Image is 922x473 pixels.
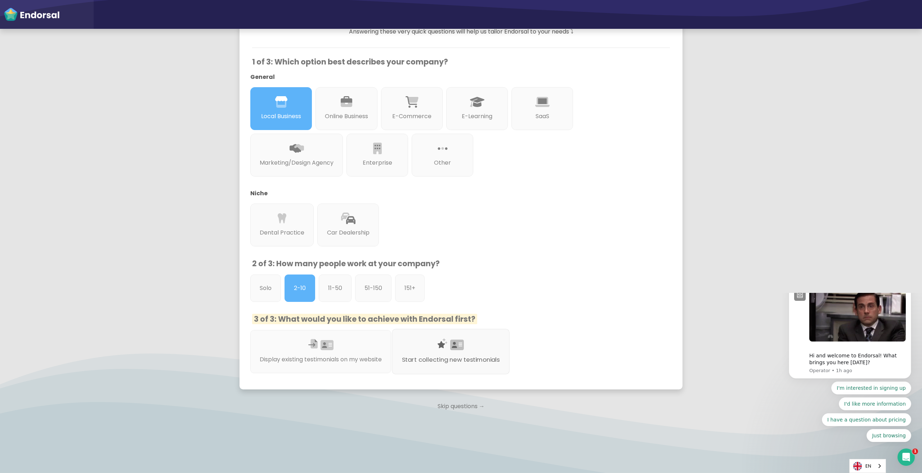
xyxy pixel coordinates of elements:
[327,228,370,237] p: Car Dealership
[390,112,433,121] p: E-Commerce
[778,293,922,446] iframe: Intercom notifications message
[260,284,272,293] p: Solo
[294,284,306,293] p: 2-10
[260,112,303,121] p: Local Business
[521,112,564,121] p: SaaS
[11,89,133,149] div: Quick reply options
[325,112,368,121] p: Online Business
[421,159,464,167] p: Other
[364,284,382,293] p: 51-150
[260,228,304,237] p: Dental Practice
[849,459,886,473] div: Language
[898,449,915,466] iframe: Intercom live chat
[250,73,661,81] p: General
[260,159,334,167] p: Marketing/Design Agency
[404,284,415,293] p: 151+
[252,258,440,269] span: 2 of 3: How many people work at your company?
[349,27,573,36] span: Answering these very quick questions will help us tailor Endorsal to your needs ⤵︎
[912,449,918,454] span: 1
[31,75,128,81] p: Message from Operator, sent 1h ago
[252,57,448,67] span: 1 of 3: Which option best describes your company?
[61,104,133,117] button: Quick reply: I'd like more information
[328,284,342,293] p: 11-50
[250,189,661,198] p: Niche
[89,136,133,149] button: Quick reply: Just browsing
[53,89,133,102] button: Quick reply: I'm interested in signing up
[260,355,382,364] p: Display existing testimonials on my website
[402,355,500,364] p: Start collecting new testimonials
[31,52,128,73] div: Hi and welcome to Endorsal! What brings you here [DATE]?
[456,112,498,121] p: E-Learning
[44,120,133,133] button: Quick reply: I have a question about pricing
[240,398,682,414] p: Skip questions →
[849,459,886,473] aside: Language selected: English
[356,159,399,167] p: Enterprise
[850,459,886,473] a: EN
[252,314,477,324] span: 3 of 3: What would you like to achieve with Endorsal first?
[4,7,60,22] img: endorsal-logo-white@2x.png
